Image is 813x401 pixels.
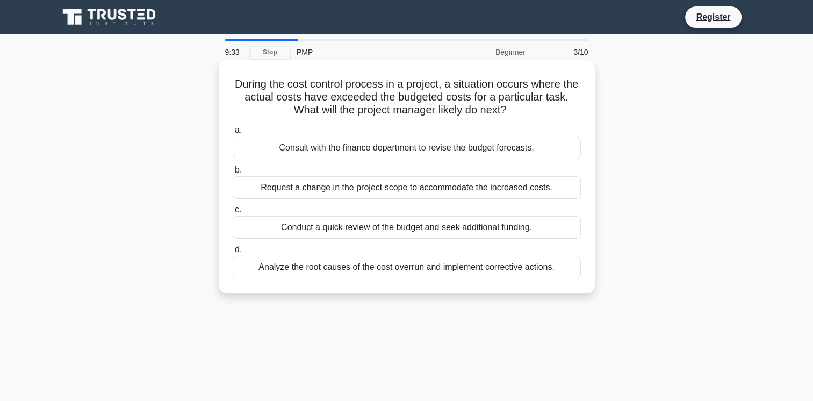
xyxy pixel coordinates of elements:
span: d. [235,245,242,254]
div: PMP [290,41,438,63]
span: c. [235,205,241,214]
div: Consult with the finance department to revise the budget forecasts. [233,137,581,159]
a: Stop [250,46,290,59]
div: Conduct a quick review of the budget and seek additional funding. [233,216,581,239]
h5: During the cost control process in a project, a situation occurs where the actual costs have exce... [232,77,582,117]
div: Analyze the root causes of the cost overrun and implement corrective actions. [233,256,581,278]
span: b. [235,165,242,174]
div: 9:33 [219,41,250,63]
a: Register [689,10,737,24]
div: Beginner [438,41,532,63]
span: a. [235,125,242,134]
div: Request a change in the project scope to accommodate the increased costs. [233,176,581,199]
div: 3/10 [532,41,595,63]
